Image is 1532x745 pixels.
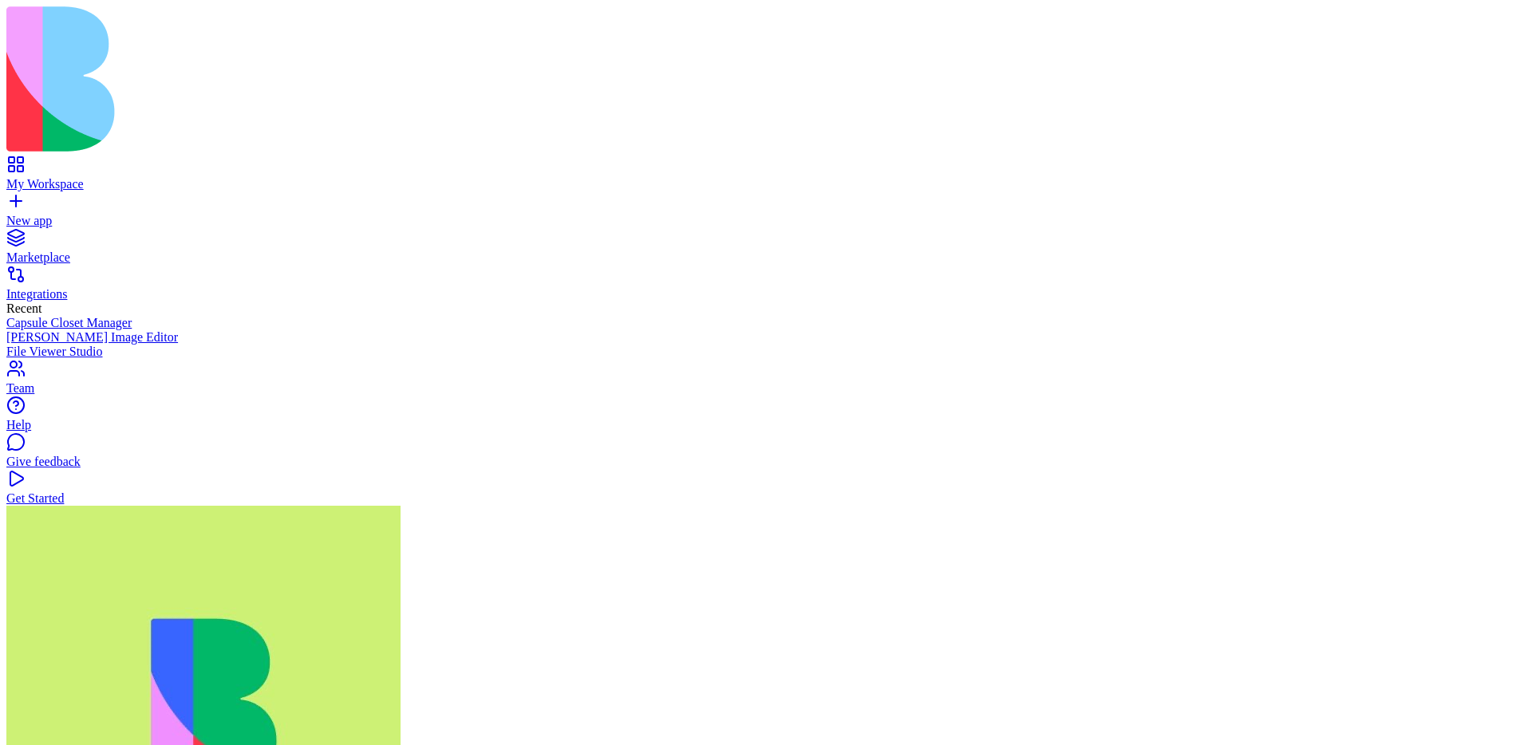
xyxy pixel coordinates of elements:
a: Help [6,404,1526,432]
div: Get Started [6,491,1526,506]
a: Capsule Closet Manager [6,316,1526,330]
a: Marketplace [6,236,1526,265]
a: Give feedback [6,440,1526,469]
span: Recent [6,302,41,315]
a: Team [6,367,1526,396]
div: Integrations [6,287,1526,302]
div: Give feedback [6,455,1526,469]
a: File Viewer Studio [6,345,1526,359]
img: logo [6,6,648,152]
a: [PERSON_NAME] Image Editor [6,330,1526,345]
div: My Workspace [6,177,1526,191]
div: Marketplace [6,250,1526,265]
a: My Workspace [6,163,1526,191]
a: Get Started [6,477,1526,506]
div: Help [6,418,1526,432]
a: New app [6,199,1526,228]
div: Team [6,381,1526,396]
a: Integrations [6,273,1526,302]
div: New app [6,214,1526,228]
